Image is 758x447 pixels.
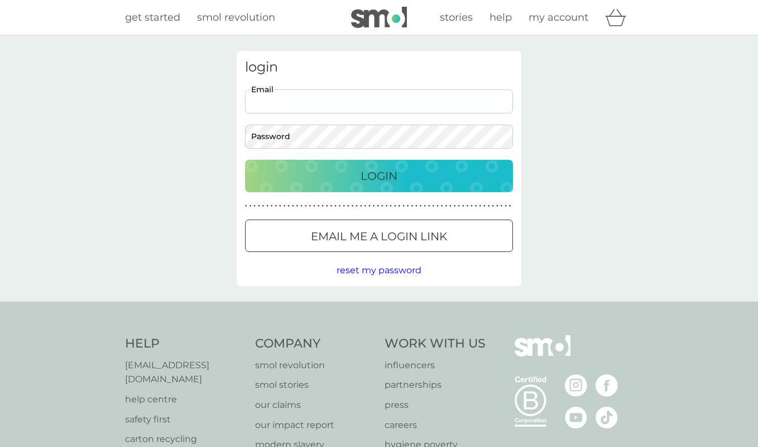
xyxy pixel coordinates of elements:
[436,203,439,209] p: ●
[515,335,570,373] img: smol
[253,203,256,209] p: ●
[245,59,513,75] h3: login
[125,432,244,446] a: carton recycling
[596,406,618,429] img: visit the smol Tiktok page
[266,203,268,209] p: ●
[440,9,473,26] a: stories
[475,203,477,209] p: ●
[361,167,397,185] p: Login
[255,335,374,353] h4: Company
[529,11,588,23] span: my account
[258,203,260,209] p: ●
[462,203,464,209] p: ●
[501,203,503,209] p: ●
[385,378,486,392] a: partnerships
[360,203,362,209] p: ●
[125,335,244,353] h4: Help
[483,203,486,209] p: ●
[262,203,265,209] p: ●
[296,203,299,209] p: ●
[125,9,180,26] a: get started
[368,203,371,209] p: ●
[197,11,275,23] span: smol revolution
[449,203,452,209] p: ●
[440,11,473,23] span: stories
[337,265,421,275] span: reset my password
[326,203,328,209] p: ●
[250,203,252,209] p: ●
[364,203,367,209] p: ●
[529,9,588,26] a: my account
[245,220,513,252] button: Email me a login link
[313,203,315,209] p: ●
[255,418,374,432] a: our impact report
[255,378,374,392] a: smol stories
[445,203,447,209] p: ●
[311,227,447,245] p: Email me a login link
[275,203,277,209] p: ●
[407,203,409,209] p: ●
[352,203,354,209] p: ●
[337,263,421,278] button: reset my password
[458,203,460,209] p: ●
[402,203,405,209] p: ●
[339,203,341,209] p: ●
[441,203,443,209] p: ●
[292,203,294,209] p: ●
[505,203,507,209] p: ●
[565,406,587,429] img: visit the smol Youtube page
[424,203,426,209] p: ●
[255,398,374,412] a: our claims
[386,203,388,209] p: ●
[351,7,407,28] img: smol
[381,203,383,209] p: ●
[197,9,275,26] a: smol revolution
[271,203,273,209] p: ●
[488,203,490,209] p: ●
[428,203,430,209] p: ●
[385,358,486,373] a: influencers
[394,203,396,209] p: ●
[279,203,281,209] p: ●
[300,203,303,209] p: ●
[322,203,324,209] p: ●
[596,374,618,397] img: visit the smol Facebook page
[605,6,633,28] div: basket
[334,203,337,209] p: ●
[492,203,494,209] p: ●
[467,203,469,209] p: ●
[420,203,422,209] p: ●
[284,203,286,209] p: ●
[471,203,473,209] p: ●
[343,203,345,209] p: ●
[125,412,244,427] a: safety first
[305,203,307,209] p: ●
[347,203,349,209] p: ●
[385,398,486,412] a: press
[411,203,413,209] p: ●
[255,358,374,373] a: smol revolution
[385,418,486,432] a: careers
[415,203,418,209] p: ●
[496,203,498,209] p: ●
[565,374,587,397] img: visit the smol Instagram page
[385,335,486,353] h4: Work With Us
[125,358,244,387] a: [EMAIL_ADDRESS][DOMAIN_NAME]
[125,392,244,407] a: help centre
[373,203,375,209] p: ●
[490,9,512,26] a: help
[125,11,180,23] span: get started
[399,203,401,209] p: ●
[309,203,311,209] p: ●
[356,203,358,209] p: ●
